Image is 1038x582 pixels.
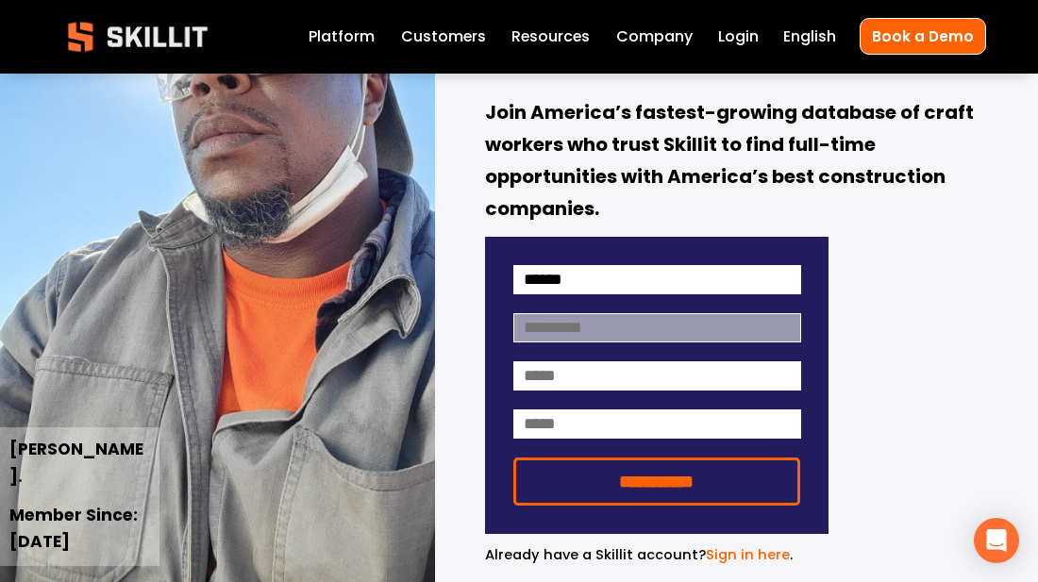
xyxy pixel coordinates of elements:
div: Open Intercom Messenger [974,518,1019,563]
strong: [PERSON_NAME]. [9,437,143,491]
span: Resources [511,25,590,48]
div: language picker [783,24,836,49]
strong: Member Since: [DATE] [9,503,142,557]
a: Company [616,24,693,49]
a: Platform [309,24,375,49]
a: Login [718,24,759,49]
span: English [783,25,836,48]
span: Already have a Skillit account? [485,545,706,564]
a: Book a Demo [860,18,986,55]
img: Skillit [52,8,224,65]
strong: Join America’s fastest-growing database of craft workers who trust Skillit to find full-time oppo... [485,98,978,226]
p: . [485,544,829,566]
a: Customers [401,24,486,49]
a: folder dropdown [511,24,590,49]
a: Sign in here [706,545,790,564]
strong: . [582,16,594,99]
